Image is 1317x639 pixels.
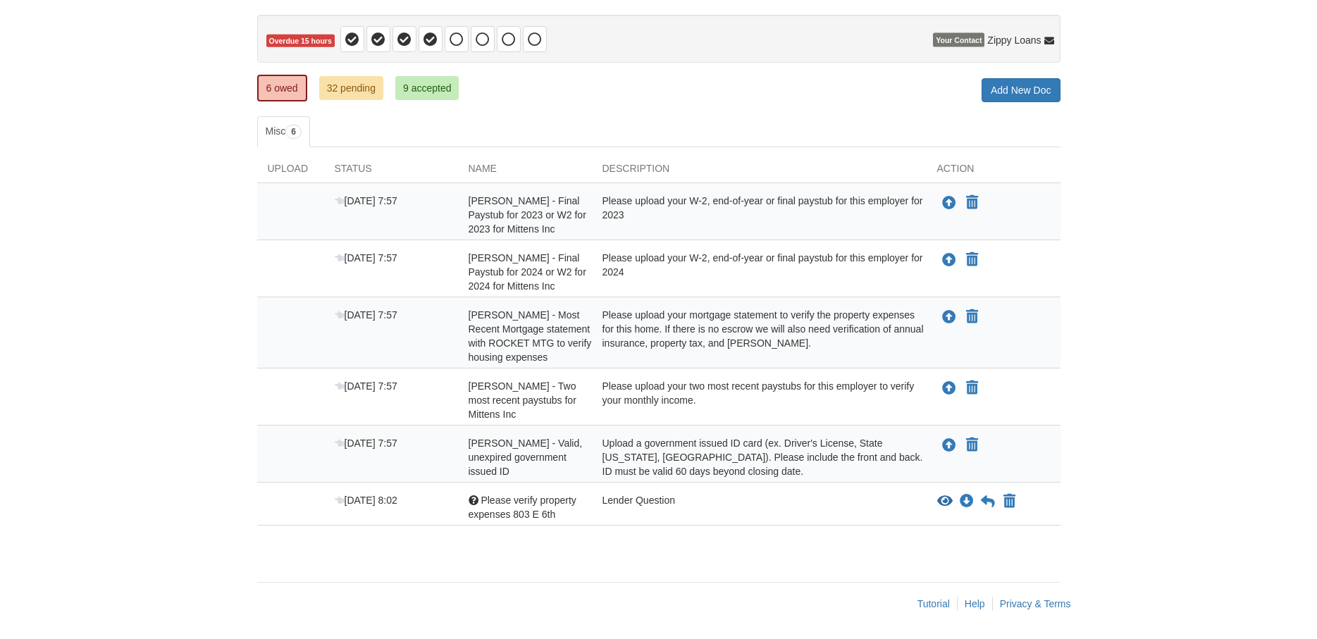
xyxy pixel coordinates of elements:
a: Download Please verify property expenses 803 E 6th [960,496,974,507]
span: Please verify property expenses 803 E 6th [469,495,576,520]
span: [DATE] 7:57 [335,195,397,206]
div: Lender Question [592,493,927,521]
a: Help [965,598,985,609]
span: [PERSON_NAME] - Most Recent Mortgage statement with ROCKET MTG to verify housing expenses [469,309,592,363]
button: View Please verify property expenses 803 E 6th [937,495,953,509]
div: Action [927,161,1061,182]
div: Upload [257,161,324,182]
span: [PERSON_NAME] - Final Paystub for 2024 or W2 for 2024 for Mittens Inc [469,252,586,292]
span: Overdue 15 hours [266,35,335,48]
button: Declare Melanie Hockersmith - Valid, unexpired government issued ID not applicable [965,437,979,454]
span: [PERSON_NAME] - Final Paystub for 2023 or W2 for 2023 for Mittens Inc [469,195,586,235]
span: Zippy Loans [987,33,1041,47]
span: [DATE] 7:57 [335,380,397,392]
div: Name [458,161,592,182]
button: Declare Melanie Hockersmith - Final Paystub for 2023 or W2 for 2023 for Mittens Inc not applicable [965,194,979,211]
a: 6 owed [257,75,307,101]
button: Declare Please verify property expenses 803 E 6th not applicable [1002,493,1017,510]
a: Misc [257,116,310,147]
a: Add New Doc [982,78,1061,102]
a: Tutorial [917,598,950,609]
button: Declare Melanie Hockersmith - Two most recent paystubs for Mittens Inc not applicable [965,380,979,397]
div: Please upload your W-2, end-of-year or final paystub for this employer for 2024 [592,251,927,293]
span: 6 [285,125,302,139]
span: [DATE] 7:57 [335,252,397,263]
button: Declare Melanie Hockersmith - Most Recent Mortgage statement with ROCKET MTG to verify housing ex... [965,309,979,325]
div: Description [592,161,927,182]
span: [DATE] 8:02 [335,495,397,506]
span: [PERSON_NAME] - Two most recent paystubs for Mittens Inc [469,380,576,420]
span: Your Contact [933,33,984,47]
div: Please upload your mortgage statement to verify the property expenses for this home. If there is ... [592,308,927,364]
a: Privacy & Terms [1000,598,1071,609]
button: Declare Melanie Hockersmith - Final Paystub for 2024 or W2 for 2024 for Mittens Inc not applicable [965,252,979,268]
div: Please upload your W-2, end-of-year or final paystub for this employer for 2023 [592,194,927,236]
a: 9 accepted [395,76,459,100]
span: [DATE] 7:57 [335,309,397,321]
span: [DATE] 7:57 [335,438,397,449]
a: 32 pending [319,76,383,100]
div: Please upload your two most recent paystubs for this employer to verify your monthly income. [592,379,927,421]
div: Upload a government issued ID card (ex. Driver's License, State [US_STATE], [GEOGRAPHIC_DATA]). P... [592,436,927,478]
button: Upload Melanie Hockersmith - Final Paystub for 2024 or W2 for 2024 for Mittens Inc [941,251,958,269]
span: [PERSON_NAME] - Valid, unexpired government issued ID [469,438,583,477]
button: Upload Melanie Hockersmith - Two most recent paystubs for Mittens Inc [941,379,958,397]
button: Upload Melanie Hockersmith - Final Paystub for 2023 or W2 for 2023 for Mittens Inc [941,194,958,212]
div: Status [324,161,458,182]
button: Upload Melanie Hockersmith - Most Recent Mortgage statement with ROCKET MTG to verify housing exp... [941,308,958,326]
button: Upload Melanie Hockersmith - Valid, unexpired government issued ID [941,436,958,454]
